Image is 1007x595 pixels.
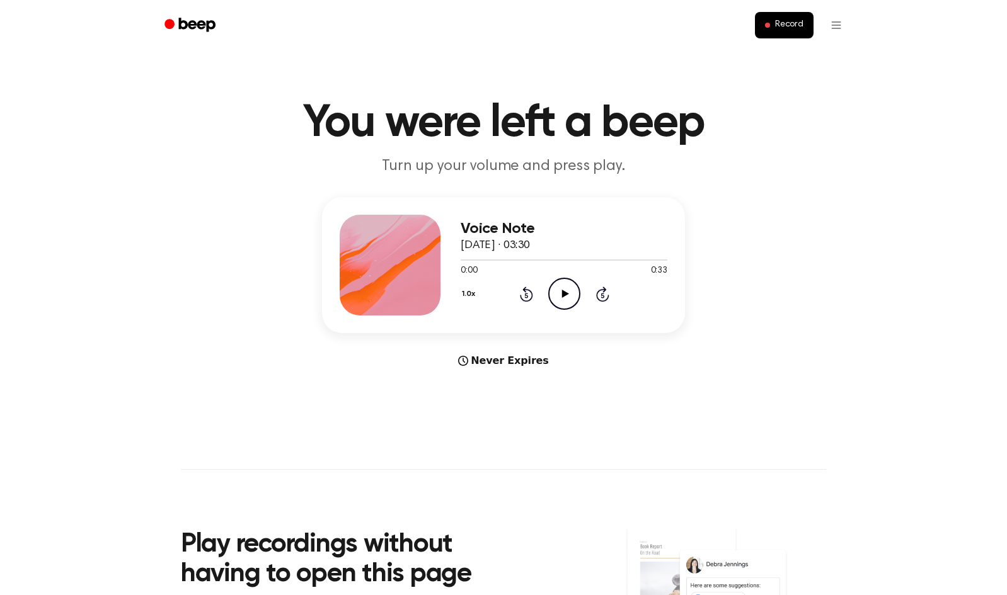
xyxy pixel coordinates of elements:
span: 0:33 [651,264,667,278]
button: Record [755,12,814,38]
button: Open menu [821,10,851,40]
a: Beep [156,13,227,38]
h1: You were left a beep [181,101,826,146]
p: Turn up your volume and press play. [262,156,745,177]
h3: Voice Note [461,220,667,237]
span: Record [775,20,803,31]
span: 0:00 [461,264,477,278]
span: [DATE] · 03:30 [461,240,530,251]
button: 1.0x [461,283,480,305]
div: Never Expires [322,353,685,368]
h2: Play recordings without having to open this page [181,530,521,590]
